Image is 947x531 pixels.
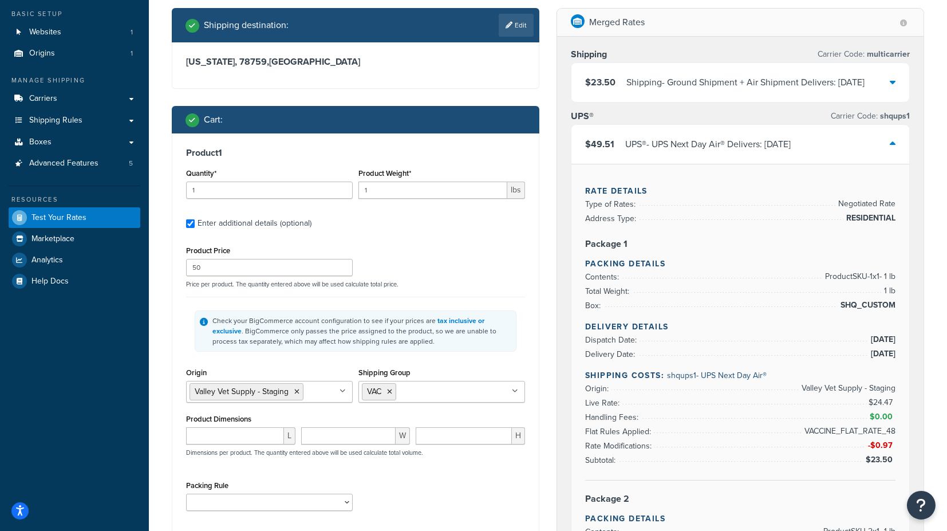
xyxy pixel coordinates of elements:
[585,137,614,151] span: $49.51
[212,316,484,336] a: tax inclusive or exclusive
[907,491,936,520] button: Open Resource Center
[585,321,895,333] h4: Delivery Details
[29,49,55,58] span: Origins
[183,280,528,288] p: Price per product. The quantity entered above will be used calculate total price.
[186,246,230,255] label: Product Price
[183,449,423,457] p: Dimensions per product. The quantity entered above will be used calculate total volume.
[29,116,82,125] span: Shipping Rules
[585,513,895,525] h4: Packing Details
[667,369,767,381] span: shqups1 - UPS Next Day Air®
[9,271,140,292] a: Help Docs
[585,238,895,250] h3: Package 1
[818,46,910,62] p: Carrier Code:
[31,277,69,286] span: Help Docs
[131,49,133,58] span: 1
[868,333,895,347] span: [DATE]
[9,195,140,204] div: Resources
[186,415,251,423] label: Product Dimensions
[799,381,895,395] span: Valley Vet Supply - Staging
[9,9,140,19] div: Basic Setup
[186,169,216,178] label: Quantity*
[358,368,411,377] label: Shipping Group
[585,185,895,197] h4: Rate Details
[626,74,865,91] div: Shipping - Ground Shipment + Air Shipment Delivers: [DATE]
[585,300,603,312] span: Box:
[881,284,895,298] span: 1 lb
[831,108,910,124] p: Carrier Code:
[29,27,61,37] span: Websites
[186,219,195,228] input: Enter additional details (optional)
[512,427,525,445] span: H
[131,27,133,37] span: 1
[9,22,140,43] a: Websites1
[29,94,57,104] span: Carriers
[186,368,207,377] label: Origin
[585,383,611,395] span: Origin:
[571,49,607,60] h3: Shipping
[585,454,618,466] span: Subtotal:
[9,250,140,270] a: Analytics
[31,213,86,223] span: Test Your Rates
[186,481,228,490] label: Packing Rule
[802,424,895,438] span: VACCINE_FLAT_RATE_48
[625,136,791,152] div: UPS® - UPS Next Day Air® Delivers: [DATE]
[571,111,594,122] h3: UPS®
[838,298,895,312] span: SHQ_CUSTOM
[585,213,639,225] span: Address Type:
[9,22,140,43] li: Websites
[9,110,140,131] a: Shipping Rules
[9,132,140,153] a: Boxes
[585,285,632,297] span: Total Weight:
[870,411,895,423] span: $0.00
[585,369,895,381] h4: Shipping Costs:
[507,182,525,199] span: lbs
[869,396,895,408] span: $24.47
[585,198,638,210] span: Type of Rates:
[585,258,895,270] h4: Packing Details
[868,439,895,451] span: -$0.97
[865,48,910,60] span: multicarrier
[9,153,140,174] a: Advanced Features5
[9,43,140,64] li: Origins
[212,316,511,347] div: Check your BigCommerce account configuration to see if your prices are . BigCommerce only passes ...
[585,348,638,360] span: Delivery Date:
[186,182,353,199] input: 0
[585,334,640,346] span: Dispatch Date:
[31,255,63,265] span: Analytics
[367,386,381,398] span: VAC
[396,427,410,445] span: W
[204,115,223,125] h2: Cart :
[822,270,895,284] span: Product SKU-1 x 1 - 1 lb
[585,493,895,505] h3: Package 2
[31,234,74,244] span: Marketplace
[9,88,140,109] a: Carriers
[204,20,289,30] h2: Shipping destination :
[29,159,98,168] span: Advanced Features
[589,14,645,30] p: Merged Rates
[284,427,295,445] span: L
[9,207,140,228] a: Test Your Rates
[878,110,910,122] span: shqups1
[358,169,411,178] label: Product Weight*
[186,147,525,159] h3: Product 1
[585,76,615,89] span: $23.50
[9,153,140,174] li: Advanced Features
[29,137,52,147] span: Boxes
[186,56,525,68] h3: [US_STATE], 78759 , [GEOGRAPHIC_DATA]
[195,386,289,398] span: Valley Vet Supply - Staging
[9,76,140,85] div: Manage Shipping
[585,411,641,423] span: Handling Fees:
[585,440,654,452] span: Rate Modifications:
[499,14,534,37] a: Edit
[843,211,895,225] span: RESIDENTIAL
[585,426,654,438] span: Flat Rules Applied:
[868,347,895,361] span: [DATE]
[9,229,140,249] a: Marketplace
